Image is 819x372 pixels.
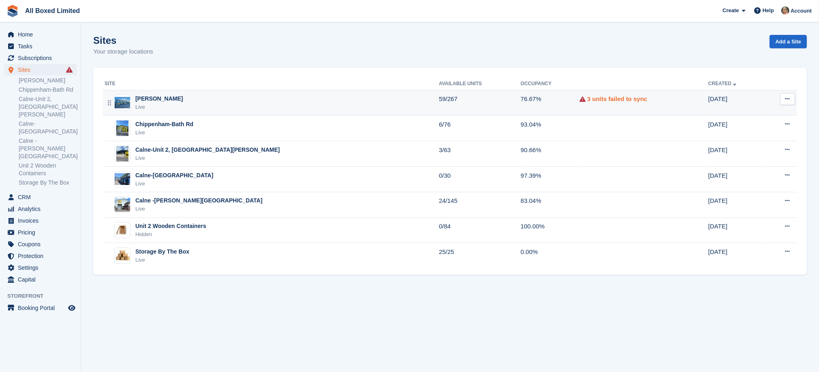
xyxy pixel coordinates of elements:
span: Analytics [18,203,66,215]
img: Image of Unit 2 Wooden Containers site [115,225,130,235]
a: menu [4,215,77,226]
div: Calne-[GEOGRAPHIC_DATA] [135,171,213,180]
a: All Boxed Limited [22,4,83,17]
div: Live [135,103,183,111]
td: [DATE] [708,217,765,243]
a: menu [4,64,77,75]
span: Coupons [18,239,66,250]
div: Calne-Unit 2, [GEOGRAPHIC_DATA][PERSON_NAME] [135,146,280,154]
div: Live [135,154,280,162]
td: 0.00% [521,243,580,268]
img: Image of Calne-Unit 2, Porte Marsh Rd site [116,146,128,162]
td: 97.39% [521,167,580,192]
td: 24/145 [439,192,521,217]
a: menu [4,191,77,203]
a: Calne-[GEOGRAPHIC_DATA] [19,120,77,135]
span: Settings [18,262,66,273]
img: Image of Melksham-Bowerhill site [115,97,130,109]
a: Created [708,81,738,86]
span: CRM [18,191,66,203]
img: Image of Calne -Harris Road site [115,198,130,212]
img: Image of Calne-The Space Centre site [115,173,130,185]
a: menu [4,250,77,262]
span: Sites [18,64,66,75]
div: Hidden [135,230,206,239]
span: Home [18,29,66,40]
td: [DATE] [708,192,765,217]
i: Smart entry sync failures have occurred [66,67,73,73]
img: Image of Storage By The Box site [115,249,130,262]
td: 90.66% [521,141,580,167]
img: Sandie Mills [781,6,789,15]
th: Site [103,77,439,90]
span: Protection [18,250,66,262]
a: menu [4,52,77,64]
span: Booking Portal [18,302,66,314]
td: [DATE] [708,167,765,192]
span: Invoices [18,215,66,226]
div: Storage By The Box [135,247,189,256]
div: [PERSON_NAME] [135,95,183,103]
a: [PERSON_NAME] [19,77,77,84]
div: Live [135,129,193,137]
a: menu [4,41,77,52]
td: [DATE] [708,90,765,116]
span: Subscriptions [18,52,66,64]
div: Chippenham-Bath Rd [135,120,193,129]
td: 76.67% [521,90,580,116]
span: Account [791,7,812,15]
td: 25/25 [439,243,521,268]
p: Your storage locations [93,47,153,56]
img: stora-icon-8386f47178a22dfd0bd8f6a31ec36ba5ce8667c1dd55bd0f319d3a0aa187defe.svg [6,5,19,17]
a: menu [4,227,77,238]
th: Occupancy [521,77,580,90]
div: Live [135,180,213,188]
a: Chippenham-Bath Rd [19,86,77,94]
h1: Sites [93,35,153,46]
span: Storefront [7,292,81,300]
td: 83.04% [521,192,580,217]
td: 6/76 [439,116,521,141]
a: Unit 2 Wooden Containers [19,162,77,177]
td: 0/30 [439,167,521,192]
span: Help [763,6,774,15]
a: Preview store [67,303,77,313]
a: 3 units failed to sync [587,95,647,104]
div: Calne -[PERSON_NAME][GEOGRAPHIC_DATA] [135,196,263,205]
a: Add a Site [770,35,807,48]
span: Capital [18,274,66,285]
a: menu [4,239,77,250]
td: 3/63 [439,141,521,167]
span: Pricing [18,227,66,238]
td: [DATE] [708,116,765,141]
td: [DATE] [708,141,765,167]
td: 93.04% [521,116,580,141]
a: menu [4,29,77,40]
td: 100.00% [521,217,580,243]
div: Live [135,205,263,213]
div: Unit 2 Wooden Containers [135,222,206,230]
span: Create [723,6,739,15]
td: 59/267 [439,90,521,116]
a: menu [4,203,77,215]
a: menu [4,262,77,273]
a: menu [4,274,77,285]
img: Image of Chippenham-Bath Rd site [116,120,128,136]
th: Available Units [439,77,521,90]
td: 0/84 [439,217,521,243]
a: Calne -[PERSON_NAME][GEOGRAPHIC_DATA] [19,137,77,160]
a: Storage By The Box [19,179,77,187]
a: Calne-Unit 2, [GEOGRAPHIC_DATA][PERSON_NAME] [19,95,77,118]
div: Live [135,256,189,264]
td: [DATE] [708,243,765,268]
a: menu [4,302,77,314]
span: Tasks [18,41,66,52]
